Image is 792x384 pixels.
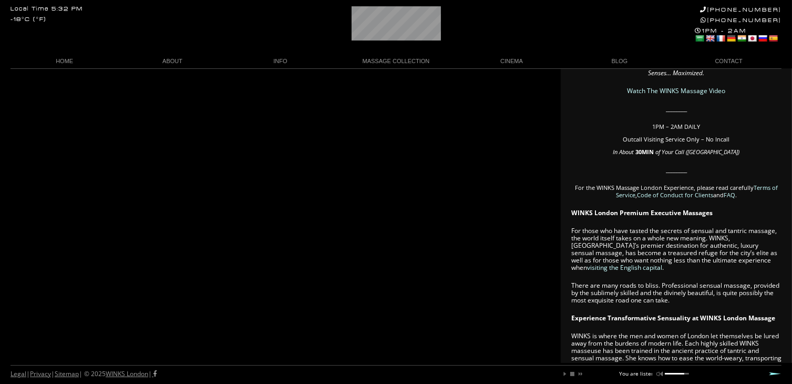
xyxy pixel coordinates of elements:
strong: Experience Transformative Sensuality at WINKS London Massage [571,314,775,322]
span: Outcall Visiting Service Only – No Incall [623,135,730,143]
a: Arabic [695,34,704,43]
a: Russian [758,34,767,43]
p: For those who have tasted the secrets of sensual and tantric massage, the world itself takes on a... [571,227,781,271]
a: ABOUT [118,54,226,68]
a: visiting the English capital [587,263,662,272]
a: next [577,371,583,377]
a: Next [769,372,781,376]
a: WINKS London [106,369,148,378]
a: [PHONE_NUMBER] [700,6,781,13]
p: You are listening to WINKS Mix Vol. 1 ..... MIDDLE PATH [619,371,758,376]
div: | | | © 2025 | [11,366,157,382]
em: of Your Call ([GEOGRAPHIC_DATA]) [656,148,740,156]
a: BLOG [565,54,673,68]
em: Senses… Maximized. [649,68,705,77]
strong: MIN [642,148,654,156]
div: -18°C (°F) [11,17,46,23]
span: For the WINKS Massage London Experience, please read carefully , and . [575,184,778,199]
a: mute [656,371,663,377]
a: Sitemap [55,369,79,378]
p: WINKS is where the men and women of London let themselves be lured away from the burdens of moder... [571,332,781,377]
a: German [726,34,736,43]
a: Privacy [30,369,51,378]
a: Japanese [747,34,757,43]
p: There are many roads to bliss. Professional sensual massage, provided by the sublimely skilled an... [571,282,781,304]
a: French [716,34,725,43]
a: Legal [11,369,26,378]
a: CONTACT [674,54,781,68]
a: [PHONE_NUMBER] [701,17,781,24]
a: HOME [11,54,118,68]
div: 1PM - 2AM [695,27,781,44]
a: INFO [227,54,334,68]
a: Terms of Service [616,184,778,199]
a: English [705,34,715,43]
div: Local Time 5:32 PM [11,6,83,12]
a: Code of Conduct for Clients [637,191,713,199]
a: CINEMA [458,54,565,68]
span: 1PM – 2AM DAILY [653,123,701,130]
p: ________ [571,166,781,174]
em: In About [613,148,634,156]
a: Spanish [768,34,778,43]
a: Watch The WINKS Massage Video [628,86,726,95]
a: stop [569,371,575,377]
a: MASSAGE COLLECTION [334,54,458,68]
a: play [562,371,568,377]
strong: WINKS London Premium Executive Massages [571,208,713,217]
a: FAQ [724,191,735,199]
p: ________ [571,105,781,113]
a: Hindi [737,34,746,43]
span: 30 [636,148,642,156]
